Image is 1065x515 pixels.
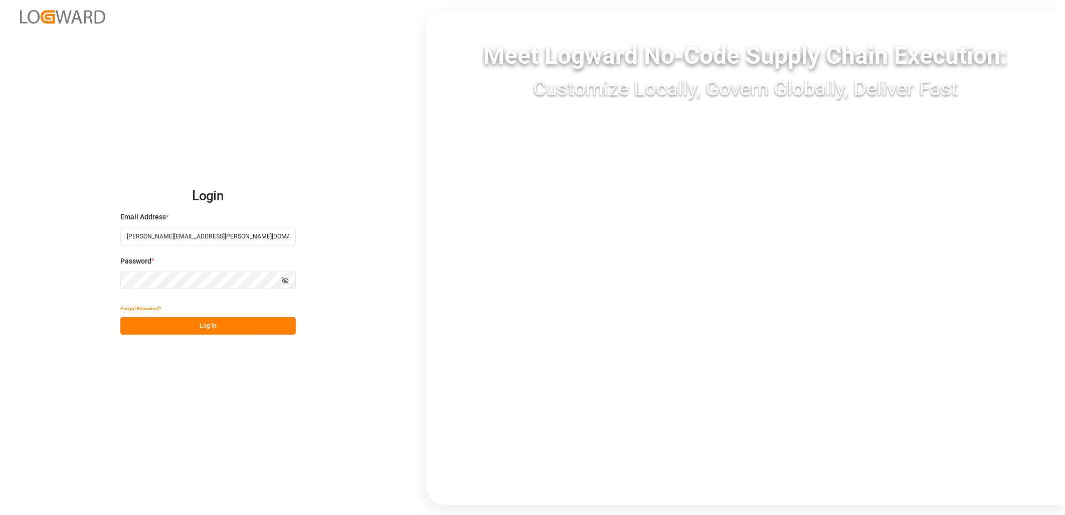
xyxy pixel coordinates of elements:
h2: Login [120,180,296,212]
div: Meet Logward No-Code Supply Chain Execution: [426,38,1065,74]
span: Password [120,256,151,267]
button: Log In [120,317,296,335]
span: Email Address [120,212,166,222]
button: Forgot Password? [120,300,161,317]
img: Logward_new_orange.png [20,10,105,24]
div: Customize Locally, Govern Globally, Deliver Fast [426,74,1065,104]
input: Enter your email [120,228,296,245]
